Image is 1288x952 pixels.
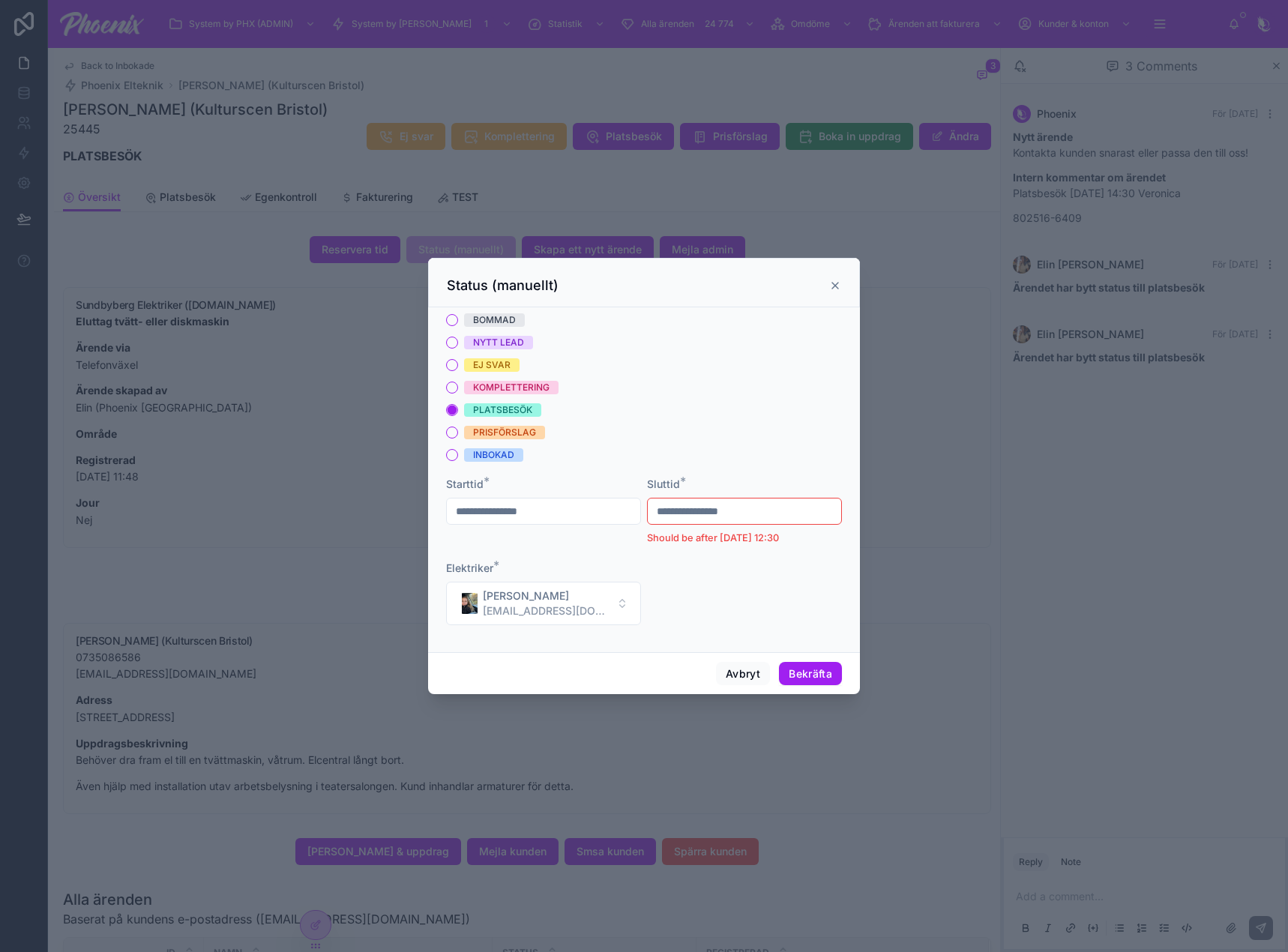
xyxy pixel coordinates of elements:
[473,313,516,327] div: BOMMAD
[483,603,610,618] span: [EMAIL_ADDRESS][DOMAIN_NAME]
[779,662,842,686] button: Bekräfta
[473,336,524,349] div: NYTT LEAD
[473,403,532,417] div: PLATSBESÖK
[446,477,484,490] span: Starttid
[647,531,842,546] li: Should be after [DATE] 12:30
[473,448,514,462] div: INBOKAD
[473,358,511,372] div: EJ SVAR
[447,277,559,295] h3: Status (manuellt)
[647,477,680,490] span: Sluttid
[446,561,493,574] span: Elektriker
[473,426,536,439] div: PRISFÖRSLAG
[483,588,610,603] span: [PERSON_NAME]
[473,381,550,394] div: KOMPLETTERING
[716,662,770,686] button: Avbryt
[446,582,641,625] button: Select Button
